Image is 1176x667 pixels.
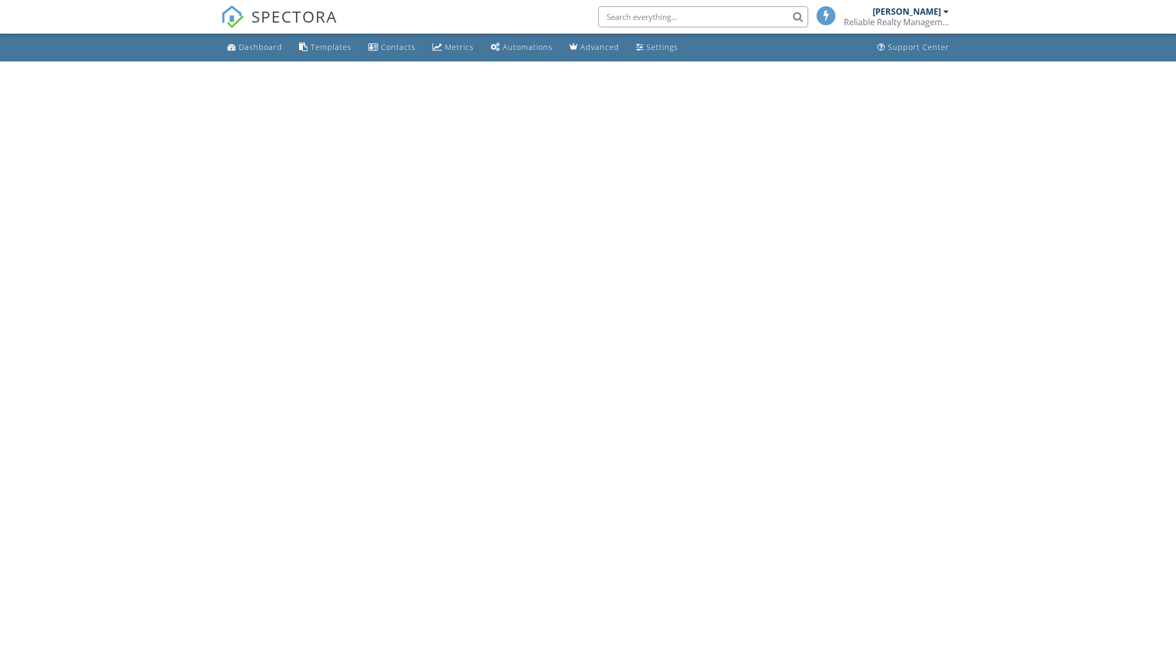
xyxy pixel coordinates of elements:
[844,17,949,27] div: Reliable Realty Management Services
[580,42,619,52] div: Advanced
[251,5,337,27] span: SPECTORA
[486,38,557,57] a: Automations (Basic)
[565,38,623,57] a: Advanced
[364,38,420,57] a: Contacts
[223,38,287,57] a: Dashboard
[239,42,282,52] div: Dashboard
[381,42,416,52] div: Contacts
[221,5,244,28] img: The Best Home Inspection Software - Spectora
[598,6,808,27] input: Search everything...
[445,42,474,52] div: Metrics
[221,14,337,36] a: SPECTORA
[428,38,478,57] a: Metrics
[503,42,553,52] div: Automations
[888,42,949,52] div: Support Center
[311,42,352,52] div: Templates
[873,6,941,17] div: [PERSON_NAME]
[632,38,682,57] a: Settings
[873,38,953,57] a: Support Center
[295,38,356,57] a: Templates
[647,42,678,52] div: Settings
